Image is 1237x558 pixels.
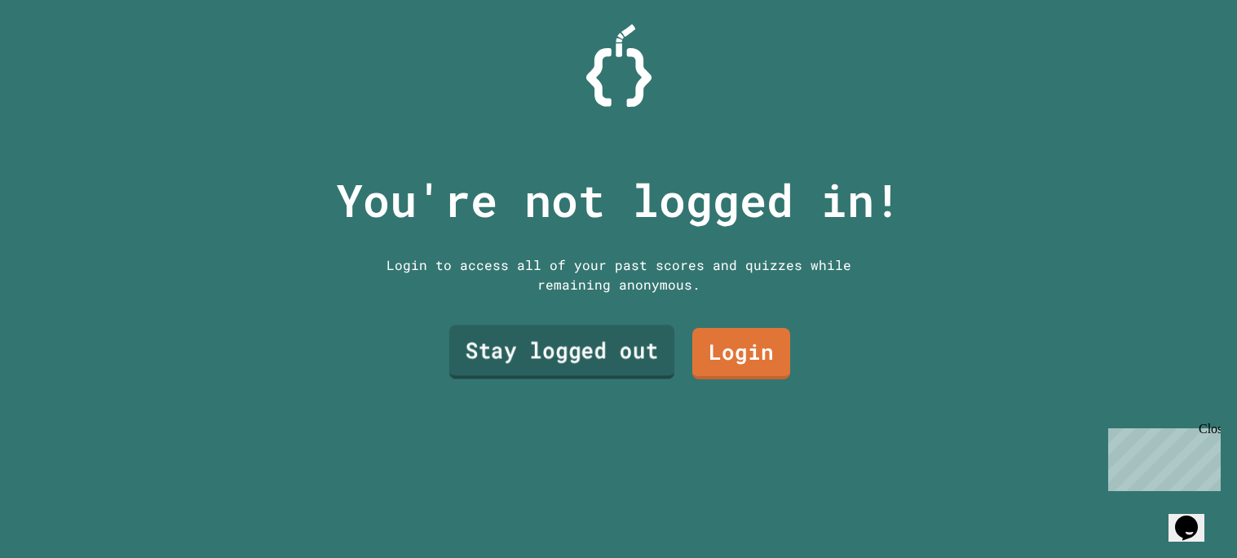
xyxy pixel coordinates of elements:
[692,328,790,379] a: Login
[586,24,652,107] img: Logo.svg
[7,7,113,104] div: Chat with us now!Close
[1169,493,1221,542] iframe: chat widget
[448,325,674,379] a: Stay logged out
[374,255,864,294] div: Login to access all of your past scores and quizzes while remaining anonymous.
[336,166,901,234] p: You're not logged in!
[1102,422,1221,491] iframe: chat widget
